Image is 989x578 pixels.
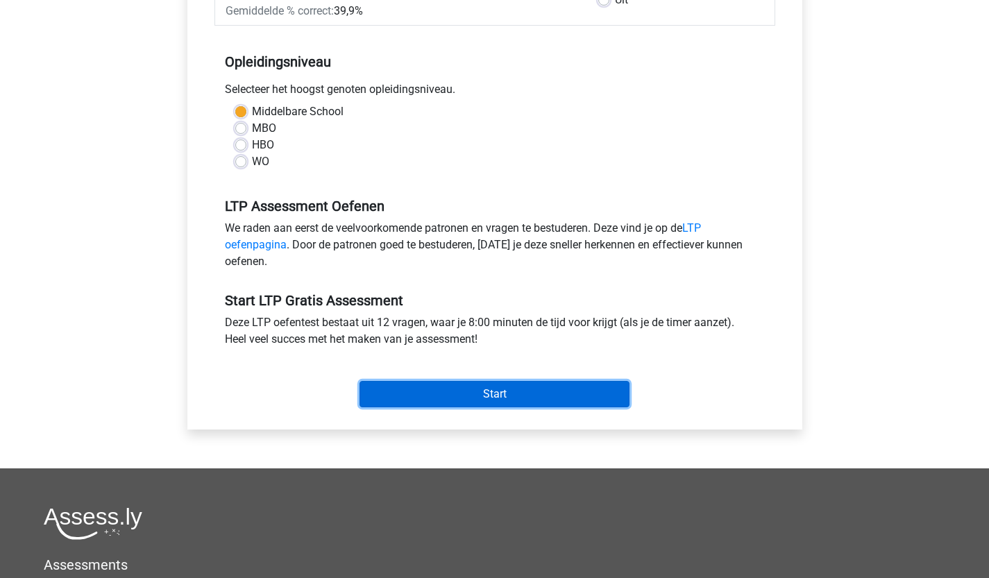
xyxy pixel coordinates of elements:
[226,4,334,17] span: Gemiddelde % correct:
[215,3,588,19] div: 39,9%
[44,556,945,573] h5: Assessments
[252,153,269,170] label: WO
[225,292,765,309] h5: Start LTP Gratis Assessment
[214,314,775,353] div: Deze LTP oefentest bestaat uit 12 vragen, waar je 8:00 minuten de tijd voor krijgt (als je de tim...
[360,381,629,407] input: Start
[252,103,344,120] label: Middelbare School
[44,507,142,540] img: Assessly logo
[225,48,765,76] h5: Opleidingsniveau
[214,220,775,275] div: We raden aan eerst de veelvoorkomende patronen en vragen te bestuderen. Deze vind je op de . Door...
[225,198,765,214] h5: LTP Assessment Oefenen
[252,137,274,153] label: HBO
[214,81,775,103] div: Selecteer het hoogst genoten opleidingsniveau.
[252,120,276,137] label: MBO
